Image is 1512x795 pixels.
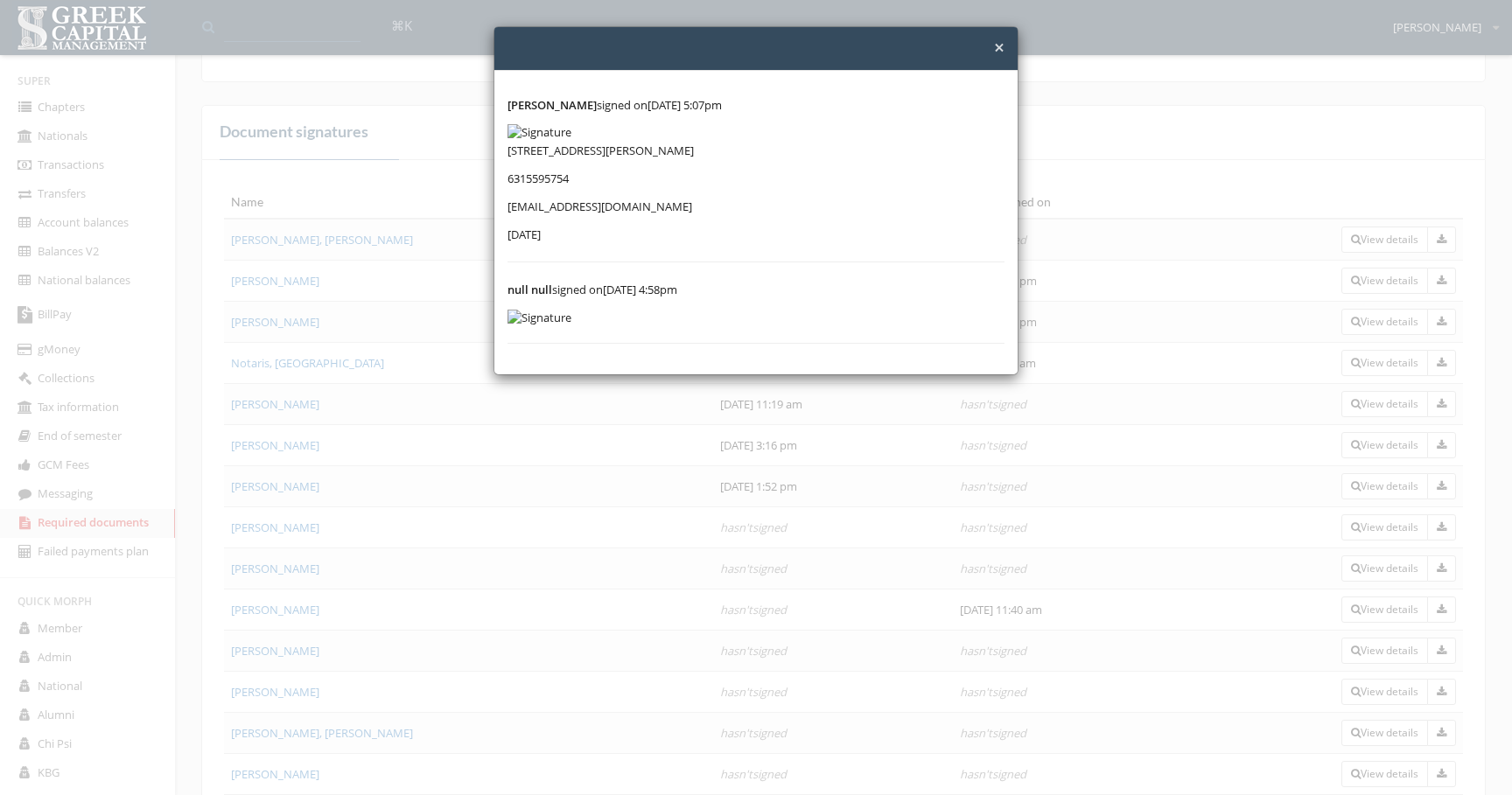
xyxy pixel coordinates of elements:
[647,97,722,113] span: [DATE] 5:07pm
[507,169,1004,188] p: 6315595754
[507,197,1004,216] p: [EMAIL_ADDRESS][DOMAIN_NAME]
[507,282,552,297] span: null null
[603,282,677,297] span: [DATE] 4:58pm
[507,141,1004,160] p: [STREET_ADDRESS][PERSON_NAME]
[994,35,1004,59] span: ×
[507,310,571,326] img: Signature
[507,280,1004,299] p: signed on
[507,95,1004,115] p: signed on
[507,124,571,141] img: Signature
[507,97,597,113] span: [PERSON_NAME]
[507,225,1004,244] p: [DATE]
